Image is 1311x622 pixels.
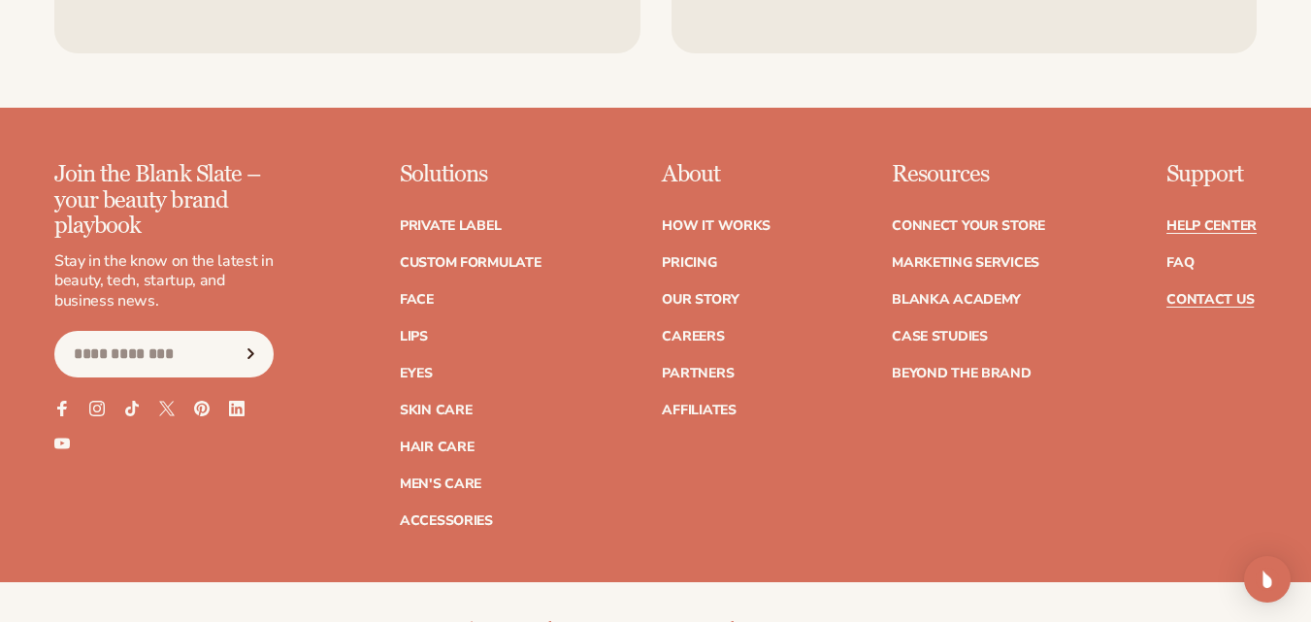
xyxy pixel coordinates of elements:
[662,367,734,380] a: Partners
[400,514,493,528] a: Accessories
[400,367,433,380] a: Eyes
[892,293,1021,307] a: Blanka Academy
[662,404,736,417] a: Affiliates
[400,219,501,233] a: Private label
[662,219,770,233] a: How It Works
[662,162,770,187] p: About
[892,256,1039,270] a: Marketing services
[892,330,988,344] a: Case Studies
[662,256,716,270] a: Pricing
[400,404,472,417] a: Skin Care
[400,293,434,307] a: Face
[400,330,428,344] a: Lips
[400,477,481,491] a: Men's Care
[662,330,724,344] a: Careers
[662,293,738,307] a: Our Story
[892,219,1045,233] a: Connect your store
[1244,556,1291,603] div: Open Intercom Messenger
[400,256,541,270] a: Custom formulate
[54,251,274,311] p: Stay in the know on the latest in beauty, tech, startup, and business news.
[400,441,474,454] a: Hair Care
[54,162,274,239] p: Join the Blank Slate – your beauty brand playbook
[1166,293,1254,307] a: Contact Us
[1166,162,1257,187] p: Support
[892,367,1032,380] a: Beyond the brand
[400,162,541,187] p: Solutions
[892,162,1045,187] p: Resources
[230,331,273,377] button: Subscribe
[1166,219,1257,233] a: Help Center
[1166,256,1194,270] a: FAQ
